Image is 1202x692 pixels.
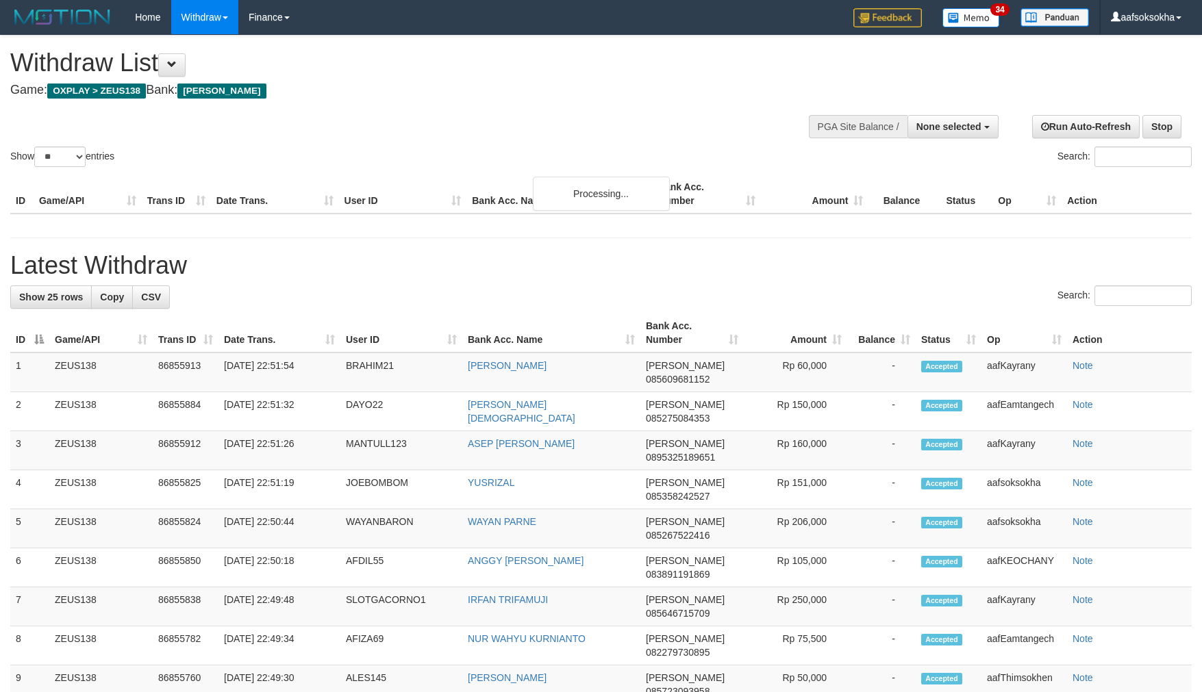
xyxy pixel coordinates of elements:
span: Copy 085609681152 to clipboard [646,374,710,385]
th: User ID [339,175,467,214]
span: Accepted [921,673,962,684]
a: CSV [132,285,170,309]
a: Note [1073,555,1093,566]
span: Accepted [921,595,962,606]
th: Balance: activate to sort column ascending [847,313,916,353]
td: [DATE] 22:51:54 [218,353,340,392]
td: [DATE] 22:49:48 [218,587,340,626]
a: Copy [91,285,133,309]
td: Rp 150,000 [744,392,847,431]
span: Accepted [921,556,962,567]
label: Show entries [10,146,114,167]
a: IRFAN TRIFAMUJI [468,594,548,605]
a: WAYAN PARNE [468,516,536,527]
a: YUSRIZAL [468,477,514,488]
th: Date Trans.: activate to sort column ascending [218,313,340,353]
th: Bank Acc. Name [466,175,653,214]
th: Status [940,175,992,214]
th: User ID: activate to sort column ascending [340,313,462,353]
td: Rp 151,000 [744,470,847,509]
span: 34 [990,3,1009,16]
td: ZEUS138 [49,509,153,548]
td: 86855838 [153,587,218,626]
a: [PERSON_NAME] [468,360,547,371]
h1: Withdraw List [10,49,788,77]
th: Bank Acc. Number: activate to sort column ascending [640,313,744,353]
a: Stop [1142,115,1181,138]
td: WAYANBARON [340,509,462,548]
td: - [847,548,916,587]
div: PGA Site Balance / [809,115,907,138]
span: Copy 085275084353 to clipboard [646,413,710,424]
td: 6 [10,548,49,587]
th: Game/API: activate to sort column ascending [49,313,153,353]
th: Action [1062,175,1192,214]
td: 86855912 [153,431,218,470]
td: [DATE] 22:51:32 [218,392,340,431]
span: [PERSON_NAME] [646,633,725,644]
th: Game/API [34,175,142,214]
span: Copy 0895325189651 to clipboard [646,452,715,463]
span: Accepted [921,517,962,528]
span: [PERSON_NAME] [177,84,266,99]
td: [DATE] 22:50:18 [218,548,340,587]
td: 86855884 [153,392,218,431]
td: 1 [10,353,49,392]
span: Copy 083891191869 to clipboard [646,569,710,580]
th: ID: activate to sort column descending [10,313,49,353]
td: 3 [10,431,49,470]
th: Op [992,175,1062,214]
a: Note [1073,477,1093,488]
td: BRAHIM21 [340,353,462,392]
span: None selected [916,121,981,132]
label: Search: [1057,285,1192,306]
span: Copy [100,292,124,303]
span: Copy 082279730895 to clipboard [646,647,710,658]
td: AFDIL55 [340,548,462,587]
th: Status: activate to sort column ascending [916,313,981,353]
td: ZEUS138 [49,548,153,587]
h1: Latest Withdraw [10,252,1192,279]
td: JOEBOMBOM [340,470,462,509]
a: NUR WAHYU KURNIANTO [468,633,586,644]
td: [DATE] 22:50:44 [218,509,340,548]
span: Accepted [921,478,962,489]
img: panduan.png [1021,8,1089,27]
a: Note [1073,399,1093,410]
td: [DATE] 22:51:26 [218,431,340,470]
th: Op: activate to sort column ascending [981,313,1067,353]
a: ASEP [PERSON_NAME] [468,438,575,449]
td: ZEUS138 [49,587,153,626]
img: Button%20Memo.svg [942,8,1000,27]
td: ZEUS138 [49,431,153,470]
td: - [847,587,916,626]
a: [PERSON_NAME] [468,672,547,683]
span: Accepted [921,400,962,411]
td: 86855850 [153,548,218,587]
span: Copy 085646715709 to clipboard [646,608,710,619]
td: - [847,392,916,431]
th: Amount: activate to sort column ascending [744,313,847,353]
td: - [847,431,916,470]
td: ZEUS138 [49,626,153,665]
td: AFIZA69 [340,626,462,665]
a: Note [1073,438,1093,449]
span: Accepted [921,634,962,645]
td: ZEUS138 [49,470,153,509]
th: Bank Acc. Name: activate to sort column ascending [462,313,640,353]
h4: Game: Bank: [10,84,788,97]
td: Rp 105,000 [744,548,847,587]
td: Rp 160,000 [744,431,847,470]
td: Rp 60,000 [744,353,847,392]
label: Search: [1057,146,1192,167]
span: [PERSON_NAME] [646,477,725,488]
a: Run Auto-Refresh [1032,115,1140,138]
a: ANGGY [PERSON_NAME] [468,555,584,566]
select: Showentries [34,146,86,167]
td: Rp 206,000 [744,509,847,548]
th: Trans ID: activate to sort column ascending [153,313,218,353]
td: - [847,470,916,509]
a: Note [1073,672,1093,683]
span: Copy 085267522416 to clipboard [646,530,710,541]
span: [PERSON_NAME] [646,594,725,605]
